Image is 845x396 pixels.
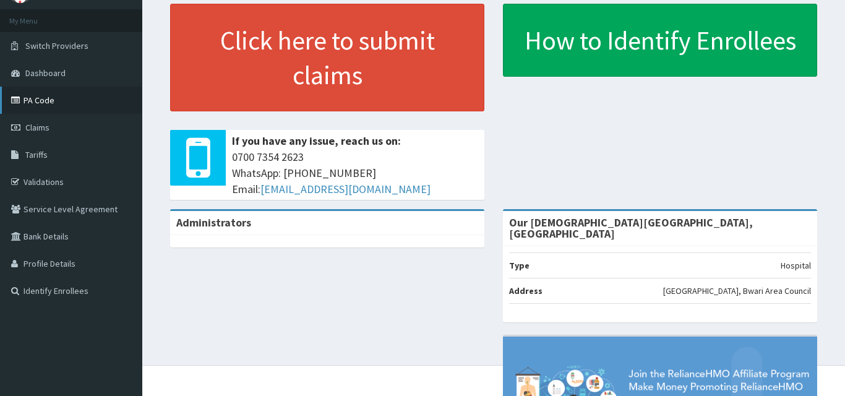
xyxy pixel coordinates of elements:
a: Click here to submit claims [170,4,484,111]
b: Type [509,260,530,271]
span: Switch Providers [25,40,88,51]
span: Dashboard [25,67,66,79]
span: Tariffs [25,149,48,160]
p: Hospital [781,259,811,272]
a: [EMAIL_ADDRESS][DOMAIN_NAME] [260,182,431,196]
p: [GEOGRAPHIC_DATA], Bwari Area Council [663,285,811,297]
strong: Our [DEMOGRAPHIC_DATA][GEOGRAPHIC_DATA], [GEOGRAPHIC_DATA] [509,215,753,241]
span: Claims [25,122,49,133]
b: If you have any issue, reach us on: [232,134,401,148]
b: Address [509,285,543,296]
a: How to Identify Enrollees [503,4,817,77]
span: 0700 7354 2623 WhatsApp: [PHONE_NUMBER] Email: [232,149,478,197]
b: Administrators [176,215,251,230]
